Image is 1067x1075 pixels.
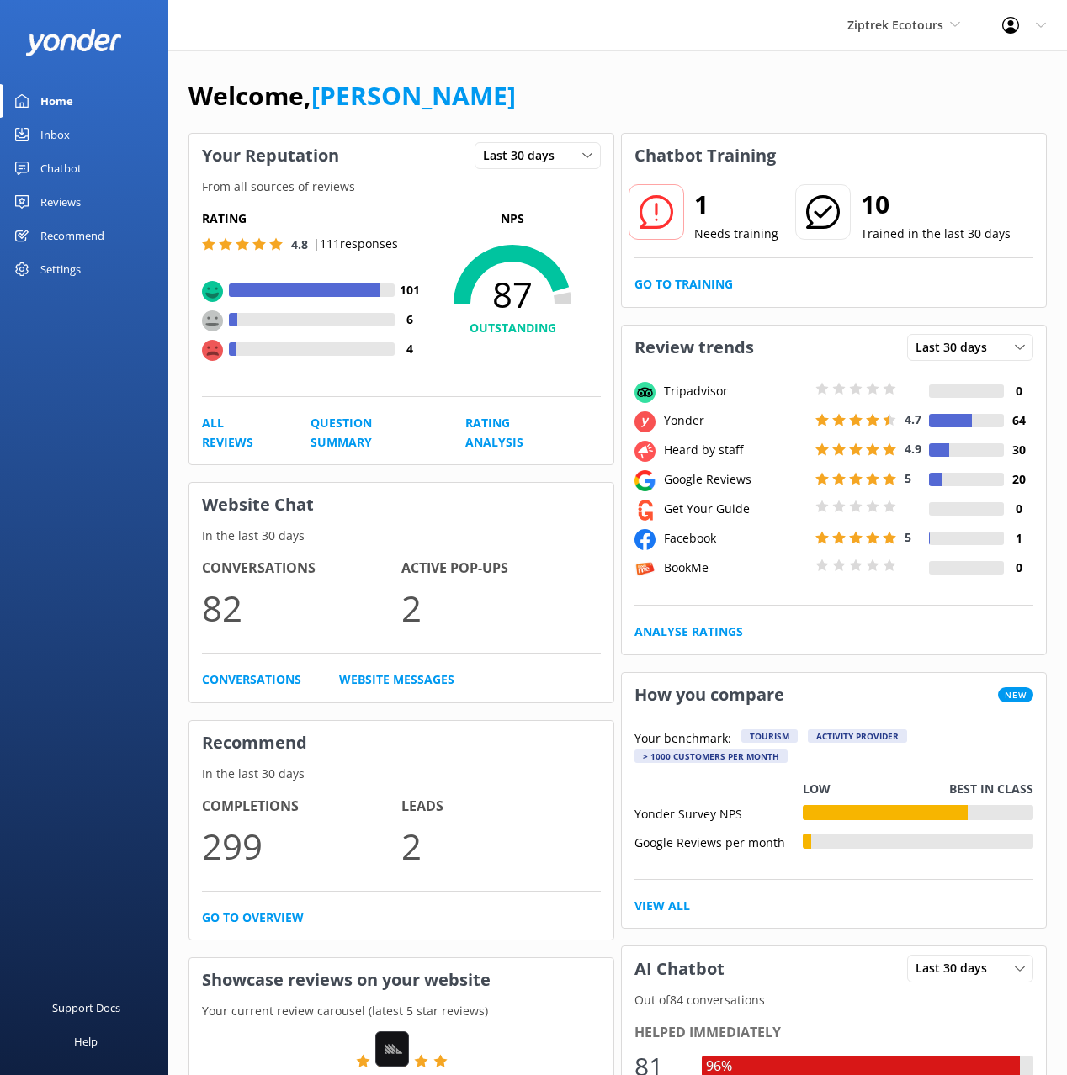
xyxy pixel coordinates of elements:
h4: Leads [401,796,601,818]
p: 2 [401,818,601,874]
a: Analyse Ratings [634,622,743,641]
h4: 0 [1004,500,1033,518]
p: From all sources of reviews [189,177,613,196]
a: Conversations [202,670,301,689]
div: Help [74,1025,98,1058]
div: > 1000 customers per month [634,749,788,763]
h3: Showcase reviews on your website [189,958,613,1002]
h4: OUTSTANDING [424,319,601,337]
span: Last 30 days [916,338,997,357]
div: Tourism [741,729,798,743]
h3: Review trends [622,326,767,369]
h4: Conversations [202,558,401,580]
div: Support Docs [52,991,120,1025]
p: Your benchmark: [634,729,731,749]
p: Your current review carousel (latest 5 star reviews) [189,1002,613,1020]
p: In the last 30 days [189,527,613,545]
div: Reviews [40,185,81,219]
h2: 1 [694,184,778,225]
h3: How you compare [622,673,797,717]
div: BookMe [660,559,811,577]
p: In the last 30 days [189,765,613,783]
h3: Chatbot Training [622,134,788,177]
h3: Recommend [189,721,613,765]
div: Settings [40,252,81,286]
a: Rating Analysis [465,414,563,452]
h4: 6 [395,310,424,329]
div: Get Your Guide [660,500,811,518]
h4: 0 [1004,382,1033,400]
div: Facebook [660,529,811,548]
p: Best in class [949,780,1033,798]
a: Question Summary [311,414,427,452]
span: 5 [905,529,911,545]
a: [PERSON_NAME] [311,78,516,113]
p: | 111 responses [313,235,398,253]
a: Go to Training [634,275,733,294]
a: All Reviews [202,414,273,452]
span: New [998,687,1033,702]
h4: 64 [1004,411,1033,430]
span: 87 [424,273,601,315]
span: Last 30 days [916,959,997,977]
h1: Welcome, [188,76,516,116]
div: Chatbot [40,151,82,185]
div: Inbox [40,118,70,151]
h4: 0 [1004,559,1033,577]
span: 4.9 [905,441,921,457]
p: Trained in the last 30 days [861,225,1011,243]
span: 5 [905,470,911,486]
div: Activity Provider [808,729,907,743]
h4: 20 [1004,470,1033,489]
img: yonder-white-logo.png [25,29,122,56]
h3: Website Chat [189,483,613,527]
div: Recommend [40,219,104,252]
p: NPS [424,209,601,228]
h3: AI Chatbot [622,947,737,991]
h4: Active Pop-ups [401,558,601,580]
div: Google Reviews [660,470,811,489]
h4: 4 [395,340,424,358]
h5: Rating [202,209,424,228]
p: Low [803,780,831,798]
div: Google Reviews per month [634,834,803,849]
h2: 10 [861,184,1011,225]
div: Home [40,84,73,118]
div: Tripadvisor [660,382,811,400]
span: Ziptrek Ecotours [847,17,943,33]
p: 299 [202,818,401,874]
p: 2 [401,580,601,636]
a: View All [634,897,690,915]
h4: 101 [395,281,424,299]
div: Yonder [660,411,811,430]
span: Last 30 days [483,146,565,165]
a: Go to overview [202,908,304,927]
p: Out of 84 conversations [622,991,1046,1009]
a: Website Messages [339,670,454,689]
span: 4.8 [291,236,308,252]
p: Needs training [694,225,778,243]
h3: Your Reputation [189,134,352,177]
h4: 30 [1004,441,1033,459]
div: Helped immediately [634,1022,1033,1044]
h4: Completions [202,796,401,818]
div: Yonder Survey NPS [634,805,803,820]
h4: 1 [1004,529,1033,548]
span: 4.7 [905,411,921,427]
p: 82 [202,580,401,636]
div: Heard by staff [660,441,811,459]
